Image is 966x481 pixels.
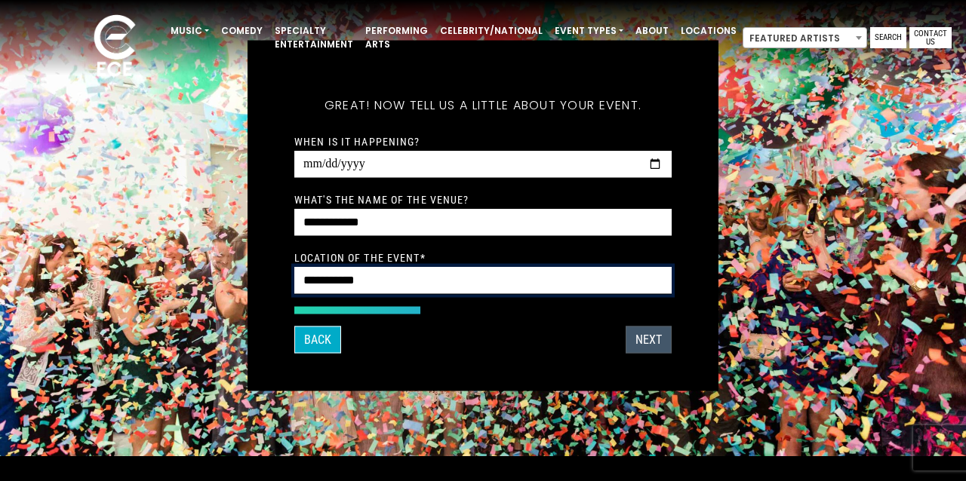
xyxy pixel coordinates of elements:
[294,78,672,133] h5: Great! Now tell us a little about your event.
[870,27,906,48] a: Search
[675,18,743,44] a: Locations
[269,18,359,57] a: Specialty Entertainment
[294,193,469,207] label: What's the name of the venue?
[909,27,952,48] a: Contact Us
[77,11,152,84] img: ece_new_logo_whitev2-1.png
[359,18,434,57] a: Performing Arts
[294,135,420,149] label: When is it happening?
[215,18,269,44] a: Comedy
[294,251,426,265] label: Location of the event
[549,18,629,44] a: Event Types
[626,326,672,354] button: Next
[165,18,215,44] a: Music
[743,28,866,49] span: Featured Artists
[743,27,867,48] span: Featured Artists
[294,326,341,354] button: Back
[434,18,549,44] a: Celebrity/National
[629,18,675,44] a: About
